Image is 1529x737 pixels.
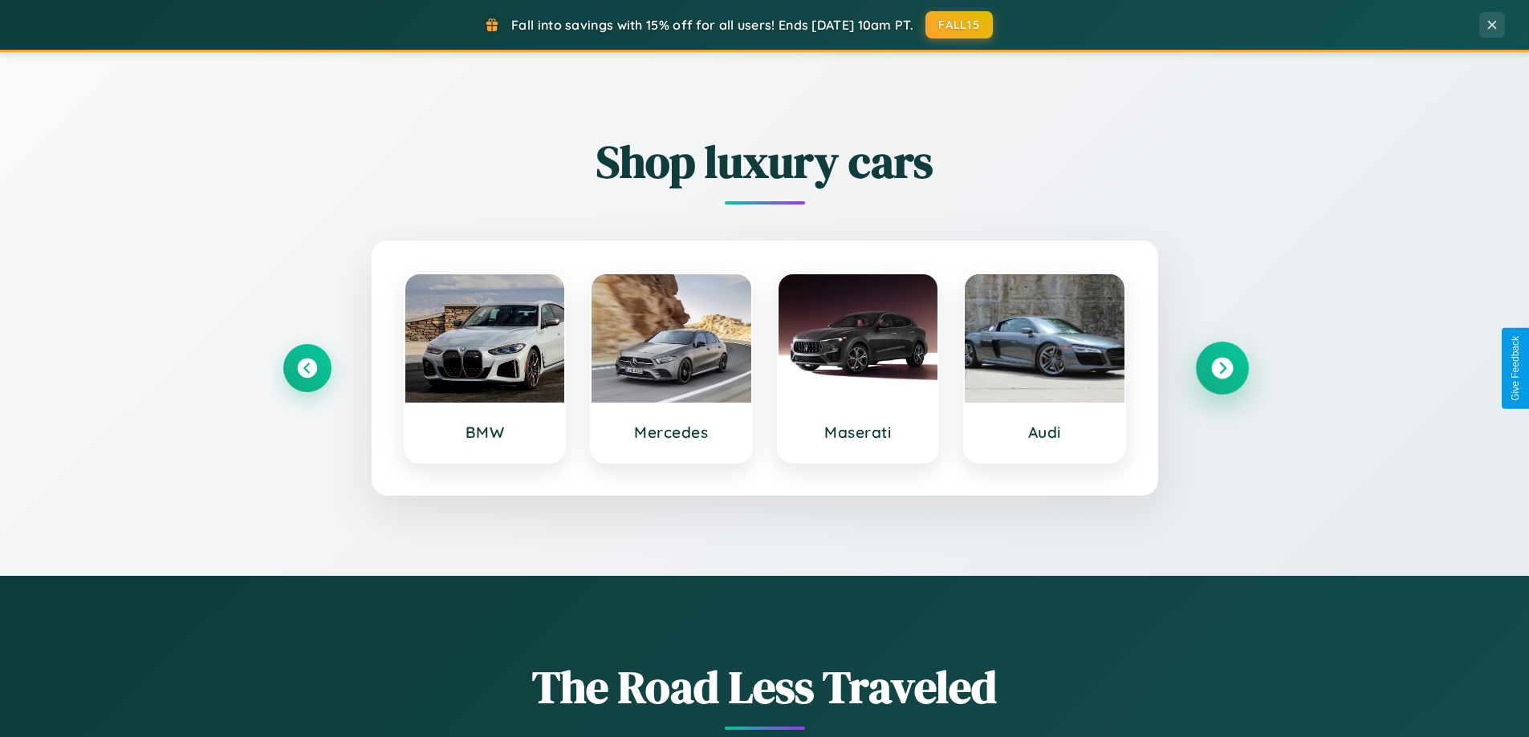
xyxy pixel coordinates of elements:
div: Give Feedback [1510,336,1521,401]
h3: Audi [981,423,1108,442]
h1: The Road Less Traveled [283,656,1246,718]
button: FALL15 [925,11,993,38]
h3: Mercedes [608,423,735,442]
h2: Shop luxury cars [283,131,1246,192]
h3: BMW [421,423,549,442]
span: Fall into savings with 15% off for all users! Ends [DATE] 10am PT. [511,17,913,33]
h3: Maserati [795,423,922,442]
